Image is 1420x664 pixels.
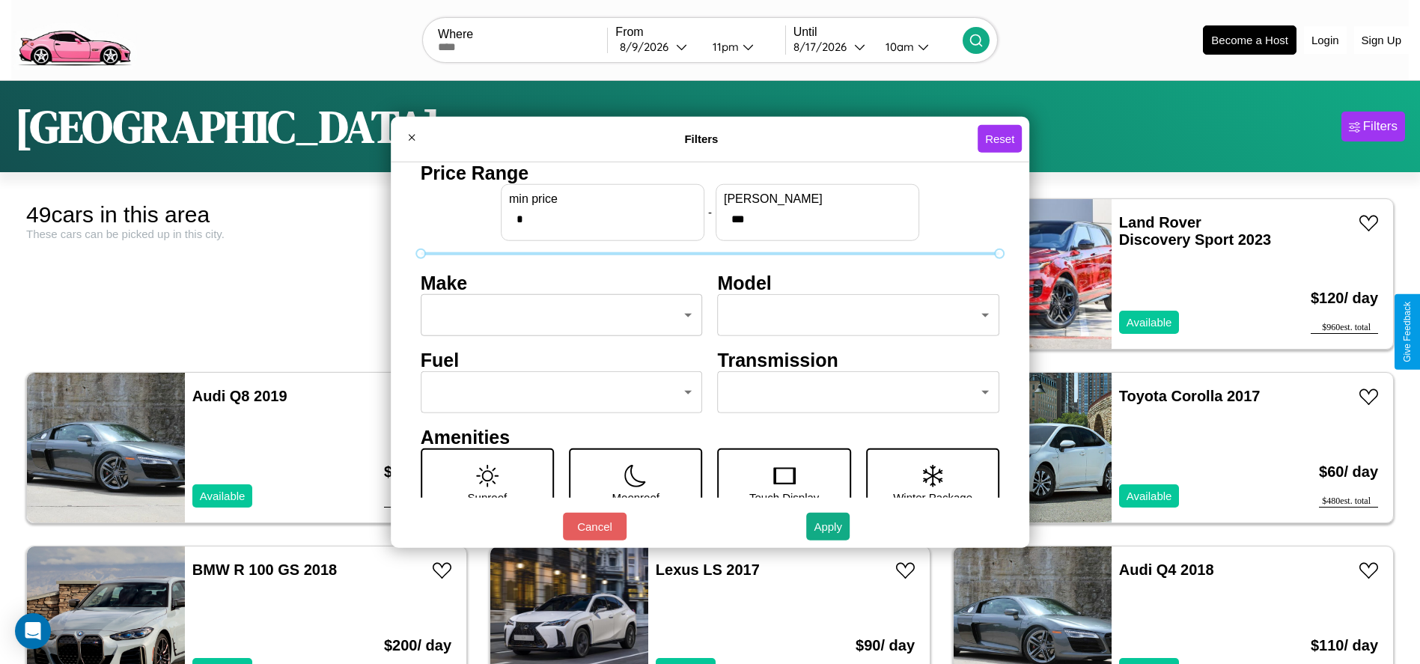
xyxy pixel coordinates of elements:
div: Open Intercom Messenger [15,613,51,649]
button: Apply [806,513,850,540]
div: 10am [878,40,918,54]
h4: Transmission [718,349,1000,371]
h4: Make [421,272,703,293]
button: Sign Up [1354,26,1409,54]
div: $ 960 est. total [1311,322,1378,334]
h4: Fuel [421,349,703,371]
label: Until [793,25,963,39]
h4: Price Range [421,162,1000,183]
label: From [615,25,784,39]
p: Available [1127,312,1172,332]
h3: $ 60 / day [1319,448,1378,496]
h1: [GEOGRAPHIC_DATA] [15,96,440,157]
a: Audi Q4 2018 [1119,561,1214,578]
button: Login [1304,26,1347,54]
a: Toyota Corolla 2017 [1119,388,1261,404]
h3: $ 120 / day [1311,275,1378,322]
h4: Model [718,272,1000,293]
a: Lexus LS 2017 [656,561,760,578]
div: $ 800 est. total [384,496,451,508]
a: BMW R 100 GS 2018 [192,561,337,578]
h4: Amenities [421,426,1000,448]
button: Become a Host [1203,25,1296,55]
label: Where [438,28,607,41]
div: 8 / 9 / 2026 [620,40,676,54]
label: min price [509,192,696,205]
p: Sunroof [468,487,508,507]
button: Reset [978,125,1022,153]
h4: Filters [425,133,978,145]
button: Cancel [563,513,627,540]
p: Touch Display [749,487,819,507]
button: 11pm [701,39,785,55]
p: Available [200,486,246,506]
div: Give Feedback [1402,302,1413,362]
div: 8 / 17 / 2026 [793,40,854,54]
p: Available [1127,486,1172,506]
div: Filters [1363,119,1398,134]
h3: $ 100 / day [384,448,451,496]
button: 8/9/2026 [615,39,700,55]
div: These cars can be picked up in this city. [26,228,467,240]
div: 11pm [705,40,743,54]
div: $ 480 est. total [1319,496,1378,508]
a: Audi Q8 2019 [192,388,287,404]
div: 49 cars in this area [26,202,467,228]
p: Moonroof [612,487,659,507]
button: Filters [1341,112,1405,141]
a: Land Rover Discovery Sport 2023 [1119,214,1271,248]
p: Winter Package [893,487,972,507]
button: 10am [874,39,963,55]
img: logo [11,7,137,70]
label: [PERSON_NAME] [724,192,911,205]
p: - [708,202,712,222]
